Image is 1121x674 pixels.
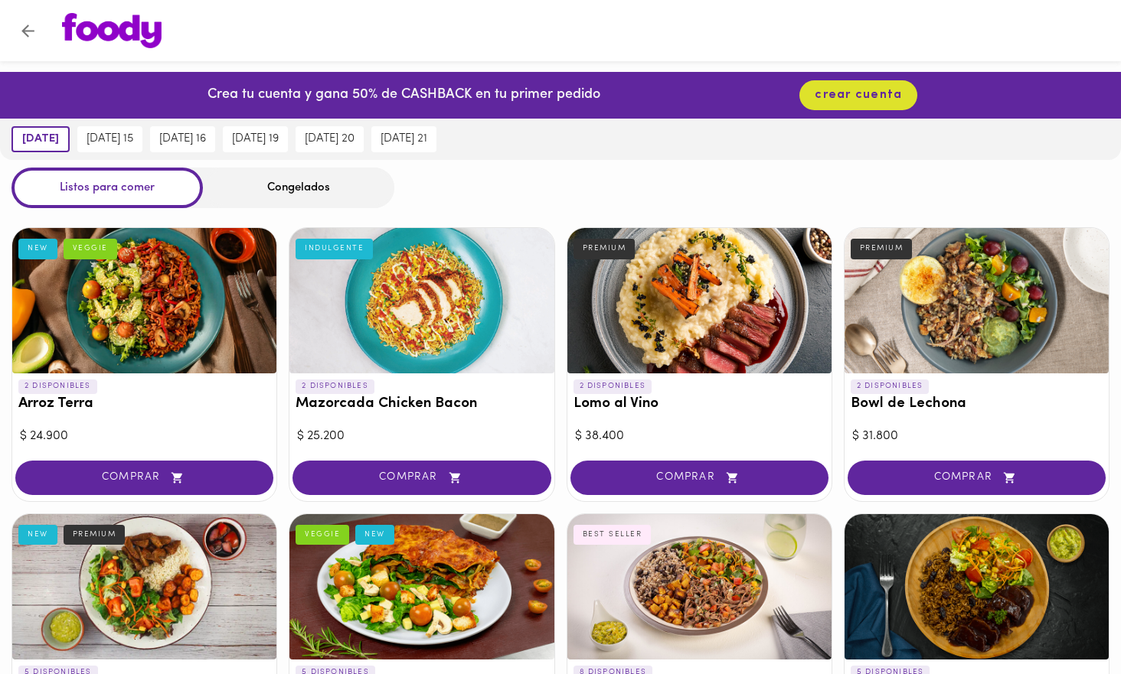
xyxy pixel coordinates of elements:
[848,461,1106,495] button: COMPRAR
[87,132,133,146] span: [DATE] 15
[296,379,374,393] p: 2 DISPONIBLES
[845,514,1109,659] div: La Posta
[851,396,1103,412] h3: Bowl de Lechona
[208,86,600,106] p: Crea tu cuenta y gana 50% de CASHBACK en tu primer pedido
[296,396,547,412] h3: Mazorcada Chicken Bacon
[289,514,554,659] div: Musaca Veggie
[371,126,436,152] button: [DATE] 21
[574,525,652,545] div: BEST SELLER
[851,379,930,393] p: 2 DISPONIBLES
[64,239,117,259] div: VEGGIE
[20,428,269,445] div: $ 24.900
[62,13,162,48] img: logo.png
[203,168,394,208] div: Congelados
[18,239,57,259] div: NEW
[11,126,70,152] button: [DATE]
[15,461,273,495] button: COMPRAR
[18,525,57,545] div: NEW
[18,396,270,412] h3: Arroz Terra
[590,471,809,484] span: COMPRAR
[815,88,902,103] span: crear cuenta
[296,525,349,545] div: VEGGIE
[12,514,276,659] div: Lomo saltado
[18,379,97,393] p: 2 DISPONIBLES
[867,471,1087,484] span: COMPRAR
[296,126,364,152] button: [DATE] 20
[1032,585,1106,659] iframe: Messagebird Livechat Widget
[852,428,1101,445] div: $ 31.800
[9,12,47,50] button: Volver
[22,132,59,146] span: [DATE]
[150,126,215,152] button: [DATE] 16
[312,471,531,484] span: COMPRAR
[12,228,276,373] div: Arroz Terra
[845,228,1109,373] div: Bowl de Lechona
[570,461,828,495] button: COMPRAR
[567,228,832,373] div: Lomo al Vino
[159,132,206,146] span: [DATE] 16
[64,525,126,545] div: PREMIUM
[11,168,203,208] div: Listos para comer
[223,126,288,152] button: [DATE] 19
[297,428,546,445] div: $ 25.200
[289,228,554,373] div: Mazorcada Chicken Bacon
[305,132,355,146] span: [DATE] 20
[77,126,142,152] button: [DATE] 15
[574,396,825,412] h3: Lomo al Vino
[574,379,652,393] p: 2 DISPONIBLES
[232,132,279,146] span: [DATE] 19
[293,461,551,495] button: COMPRAR
[575,428,824,445] div: $ 38.400
[799,80,917,110] button: crear cuenta
[355,525,394,545] div: NEW
[34,471,254,484] span: COMPRAR
[574,239,636,259] div: PREMIUM
[296,239,373,259] div: INDULGENTE
[567,514,832,659] div: Ropa Vieja
[851,239,913,259] div: PREMIUM
[381,132,427,146] span: [DATE] 21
